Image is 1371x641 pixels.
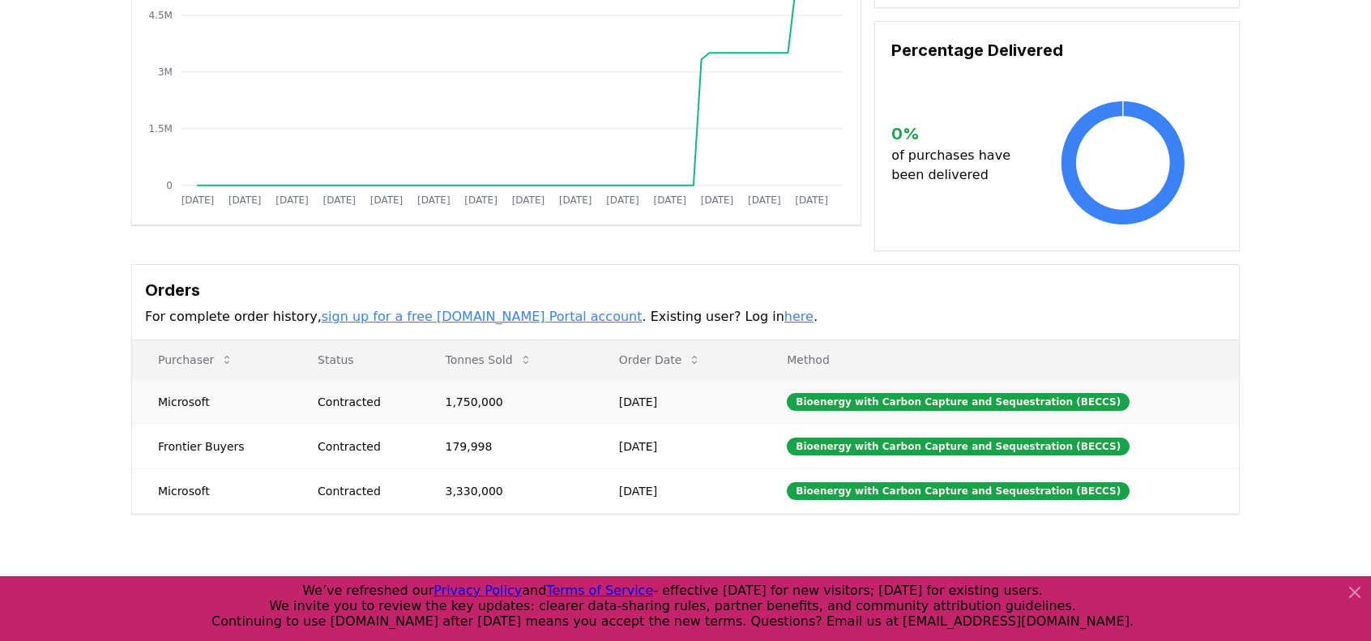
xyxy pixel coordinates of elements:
div: Bioenergy with Carbon Capture and Sequestration (BECCS) [787,393,1130,411]
tspan: [DATE] [182,194,215,206]
tspan: [DATE] [465,194,498,206]
td: [DATE] [593,379,762,424]
tspan: [DATE] [796,194,829,206]
tspan: [DATE] [512,194,545,206]
td: 3,330,000 [420,468,593,513]
tspan: [DATE] [748,194,781,206]
tspan: [DATE] [606,194,639,206]
tspan: 1.5M [149,123,173,135]
p: of purchases have been delivered [891,146,1023,185]
button: Order Date [606,344,715,376]
p: Method [774,352,1226,368]
tspan: [DATE] [701,194,734,206]
a: sign up for a free [DOMAIN_NAME] Portal account [322,309,643,324]
a: here [784,309,814,324]
div: Contracted [318,394,406,410]
h3: Percentage Delivered [891,38,1223,62]
tspan: 0 [166,180,173,191]
tspan: [DATE] [275,194,309,206]
tspan: [DATE] [323,194,357,206]
tspan: 3M [158,66,173,78]
div: Contracted [318,483,406,499]
tspan: [DATE] [559,194,592,206]
div: Bioenergy with Carbon Capture and Sequestration (BECCS) [787,438,1130,455]
p: For complete order history, . Existing user? Log in . [145,307,1226,327]
tspan: 4.5M [149,10,173,21]
h3: 0 % [891,122,1023,146]
tspan: [DATE] [370,194,404,206]
tspan: [DATE] [228,194,262,206]
td: Frontier Buyers [132,424,292,468]
tspan: [DATE] [654,194,687,206]
td: 1,750,000 [420,379,593,424]
td: [DATE] [593,424,762,468]
td: 179,998 [420,424,593,468]
td: [DATE] [593,468,762,513]
tspan: [DATE] [417,194,451,206]
button: Purchaser [145,344,246,376]
div: Contracted [318,438,406,455]
h3: Orders [145,278,1226,302]
div: Bioenergy with Carbon Capture and Sequestration (BECCS) [787,482,1130,500]
p: Status [305,352,406,368]
td: Microsoft [132,468,292,513]
button: Tonnes Sold [433,344,545,376]
td: Microsoft [132,379,292,424]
